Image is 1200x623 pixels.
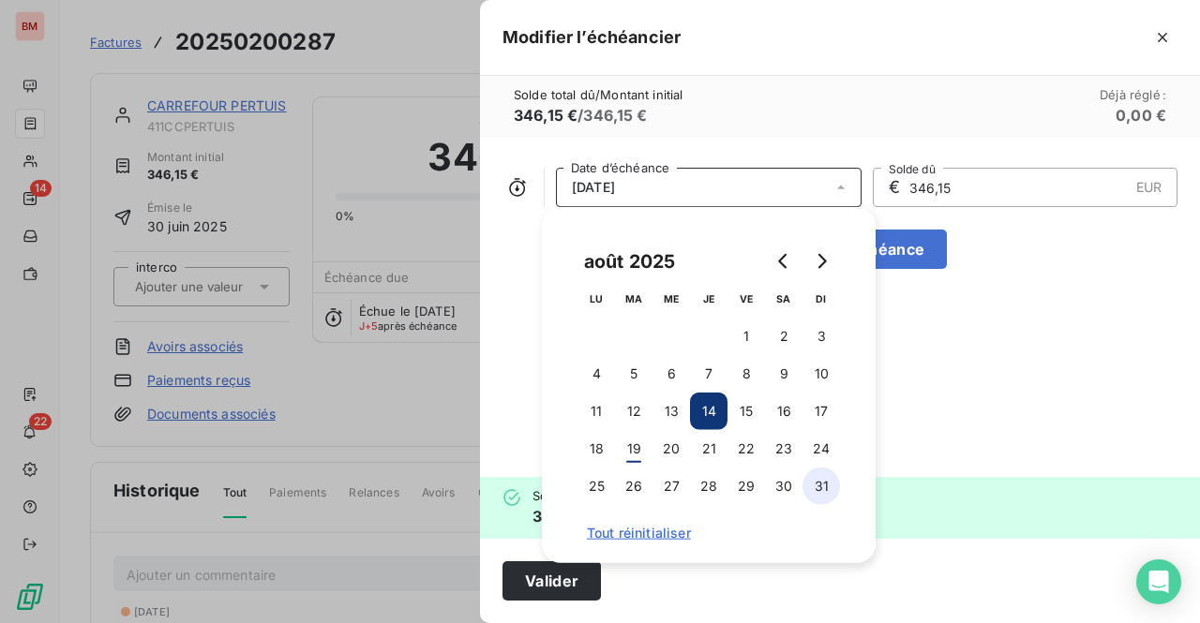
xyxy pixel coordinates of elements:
div: août 2025 [577,246,682,276]
button: 11 [577,393,615,430]
button: 14 [690,393,727,430]
button: 18 [577,430,615,467]
th: vendredi [727,280,765,318]
button: Go to next month [802,243,840,280]
button: 29 [727,467,765,505]
button: 28 [690,467,727,505]
button: Valider [502,561,601,601]
button: 5 [615,355,652,393]
th: samedi [765,280,802,318]
h6: 0,00 € [1116,104,1166,126]
button: 17 [802,393,840,430]
button: 27 [652,467,690,505]
span: Tout réinitialiser [587,526,831,541]
button: 13 [652,393,690,430]
span: [DATE] [572,180,615,195]
button: 30 [765,467,802,505]
button: 19 [615,430,652,467]
th: mardi [615,280,652,318]
button: 6 [652,355,690,393]
button: 25 [577,467,615,505]
button: 4 [577,355,615,393]
button: 21 [690,430,727,467]
button: 20 [652,430,690,467]
span: 346,15 € [532,507,596,526]
span: Solde total dû / Montant initial [514,87,683,102]
button: 22 [727,430,765,467]
button: 12 [615,393,652,430]
button: Go to previous month [765,243,802,280]
h5: Modifier l’échéancier [502,24,681,51]
button: 24 [802,430,840,467]
div: Open Intercom Messenger [1136,559,1181,604]
button: 7 [690,355,727,393]
button: 1 [727,318,765,355]
button: 23 [765,430,802,467]
button: 31 [802,467,840,505]
h6: / 346,15 € [514,104,683,126]
button: 26 [615,467,652,505]
button: 9 [765,355,802,393]
span: 346,15 € [514,106,577,125]
span: Déjà réglé : [1100,87,1166,102]
th: jeudi [690,280,727,318]
th: mercredi [652,280,690,318]
th: dimanche [802,280,840,318]
button: 3 [802,318,840,355]
button: 15 [727,393,765,430]
h6: / 346,15 € [532,505,761,527]
button: 10 [802,355,840,393]
button: 2 [765,318,802,355]
th: lundi [577,280,615,318]
button: 8 [727,355,765,393]
button: 16 [765,393,802,430]
span: Solde total des échéances / Solde dû : [532,488,761,503]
